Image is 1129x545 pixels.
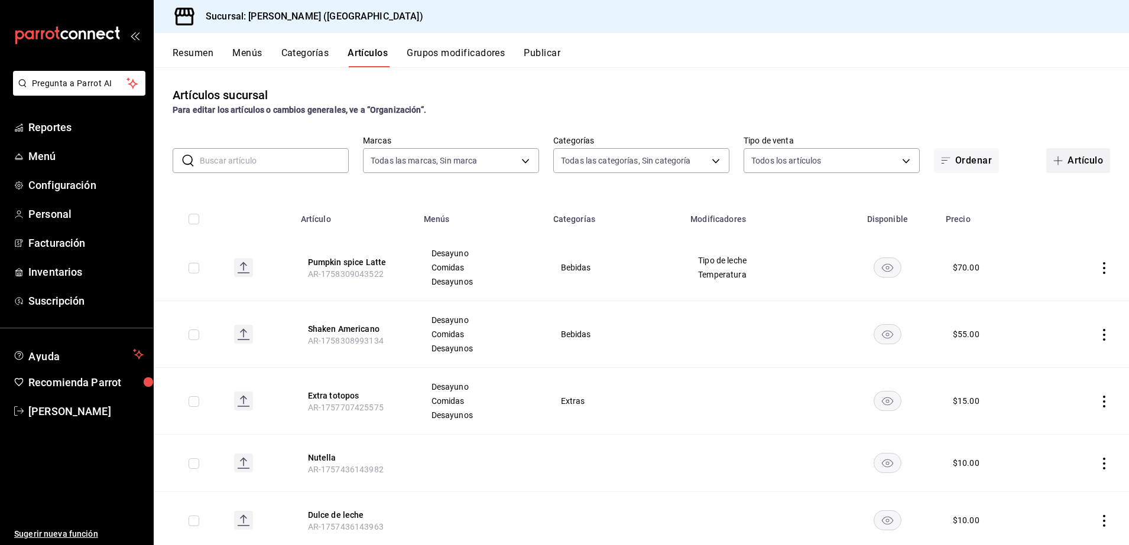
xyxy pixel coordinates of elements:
[28,206,144,222] span: Personal
[874,324,901,344] button: availability-product
[432,344,531,353] span: Desayunos
[13,71,145,96] button: Pregunta a Parrot AI
[953,395,979,407] div: $ 15.00
[953,262,979,273] div: $ 70.00
[432,397,531,405] span: Comidas
[407,47,505,67] button: Grupos modificadores
[874,257,901,278] button: availability-product
[8,86,145,98] a: Pregunta a Parrot AI
[1098,262,1110,274] button: actions
[173,105,426,115] strong: Para editar los artículos o cambios generales, ve a “Organización”.
[28,374,144,390] span: Recomienda Parrot
[28,148,144,164] span: Menú
[173,86,268,104] div: Artículos sucursal
[232,47,262,67] button: Menús
[432,316,531,324] span: Desayuno
[561,155,691,167] span: Todas las categorías, Sin categoría
[308,390,403,402] button: edit-product-location
[432,330,531,338] span: Comidas
[371,155,478,167] span: Todas las marcas, Sin marca
[1098,396,1110,407] button: actions
[28,119,144,135] span: Reportes
[939,197,1047,234] th: Precio
[417,197,546,234] th: Menús
[432,411,531,419] span: Desayunos
[561,397,669,405] span: Extras
[294,197,417,234] th: Artículo
[698,256,822,265] span: Tipo de leche
[953,328,979,340] div: $ 55.00
[28,264,144,280] span: Inventarios
[1046,148,1110,173] button: Artículo
[1098,329,1110,341] button: actions
[1098,515,1110,527] button: actions
[28,293,144,309] span: Suscripción
[744,136,920,145] label: Tipo de venta
[308,336,384,345] span: AR-1758308993134
[751,155,822,167] span: Todos los artículos
[28,347,128,361] span: Ayuda
[698,270,822,279] span: Temperatura
[308,256,403,268] button: edit-product-location
[953,457,979,469] div: $ 10.00
[308,509,403,521] button: edit-product-location
[348,47,388,67] button: Artículos
[130,31,139,40] button: open_drawer_menu
[561,330,669,338] span: Bebidas
[432,263,531,272] span: Comidas
[28,235,144,251] span: Facturación
[200,149,349,172] input: Buscar artículo
[561,263,669,272] span: Bebidas
[432,383,531,391] span: Desayuno
[308,269,384,279] span: AR-1758309043522
[524,47,560,67] button: Publicar
[953,514,979,526] div: $ 10.00
[196,9,423,24] h3: Sucursal: [PERSON_NAME] ([GEOGRAPHIC_DATA])
[308,403,384,412] span: AR-1757707425575
[308,522,384,531] span: AR-1757436143963
[173,47,213,67] button: Resumen
[308,323,403,335] button: edit-product-location
[173,47,1129,67] div: navigation tabs
[683,197,836,234] th: Modificadores
[281,47,329,67] button: Categorías
[432,249,531,257] span: Desayuno
[874,391,901,411] button: availability-product
[546,197,684,234] th: Categorías
[28,177,144,193] span: Configuración
[308,452,403,464] button: edit-product-location
[874,510,901,530] button: availability-product
[32,77,127,90] span: Pregunta a Parrot AI
[1098,458,1110,469] button: actions
[308,465,384,474] span: AR-1757436143982
[28,403,144,419] span: [PERSON_NAME]
[934,148,999,173] button: Ordenar
[553,136,729,145] label: Categorías
[874,453,901,473] button: availability-product
[836,197,939,234] th: Disponible
[363,136,539,145] label: Marcas
[14,528,144,540] span: Sugerir nueva función
[432,278,531,286] span: Desayunos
